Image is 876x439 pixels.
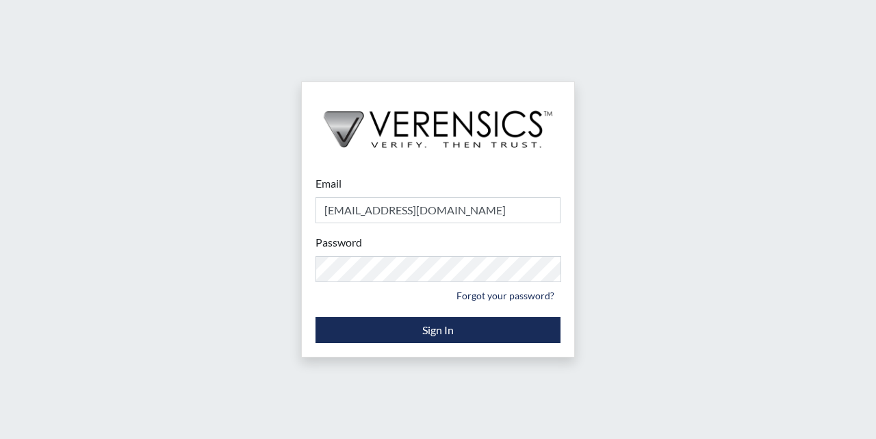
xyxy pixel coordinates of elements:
img: logo-wide-black.2aad4157.png [302,82,574,162]
label: Password [315,234,362,251]
label: Email [315,175,342,192]
input: Email [315,197,561,223]
a: Forgot your password? [450,285,561,306]
button: Sign In [315,317,561,343]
